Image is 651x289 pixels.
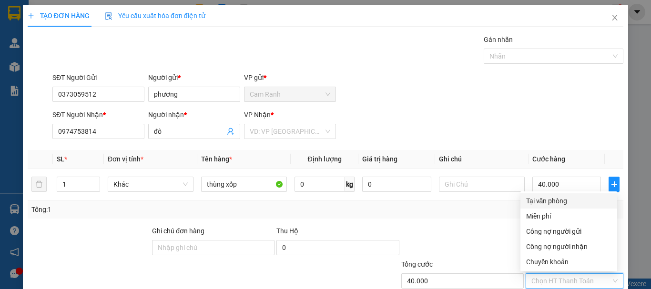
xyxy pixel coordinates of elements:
div: Miễn phí [526,211,611,221]
span: user-add [227,128,234,135]
div: SĐT Người Nhận [52,110,144,120]
div: Người gửi [148,72,240,83]
span: kg [345,177,355,192]
input: 0 [362,177,431,192]
span: Khác [113,177,188,191]
input: Ghi chú đơn hàng [152,240,275,255]
label: Ghi chú đơn hàng [152,227,204,235]
span: Đơn vị tính [108,155,143,163]
th: Ghi chú [435,150,529,169]
span: Tên hàng [201,155,232,163]
div: Cước gửi hàng sẽ được ghi vào công nợ của người nhận [520,239,617,254]
div: Công nợ người nhận [526,241,611,252]
div: Công nợ người gửi [526,226,611,237]
span: Giá trị hàng [362,155,397,163]
span: Cam Ranh [250,87,330,101]
div: VP gửi [244,72,336,83]
button: Close [601,5,628,31]
span: Cước hàng [532,155,565,163]
span: plus [28,12,34,19]
label: Gán nhãn [484,36,513,43]
div: Cước gửi hàng sẽ được ghi vào công nợ của người gửi [520,224,617,239]
span: VP Nhận [244,111,271,119]
img: icon [105,12,112,20]
div: Người nhận [148,110,240,120]
span: Thu Hộ [276,227,298,235]
span: SL [57,155,64,163]
span: Định lượng [307,155,341,163]
input: VD: Bàn, Ghế [201,177,287,192]
span: Yêu cầu xuất hóa đơn điện tử [105,12,205,20]
span: Tổng cước [401,260,433,268]
button: delete [31,177,47,192]
div: Tại văn phòng [526,196,611,206]
input: Ghi Chú [439,177,525,192]
button: plus [609,177,620,192]
span: TẠO ĐƠN HÀNG [28,12,90,20]
div: Chuyển khoản [526,257,611,267]
span: plus [609,180,619,188]
span: close [611,14,619,21]
div: Tổng: 1 [31,204,252,215]
div: SĐT Người Gửi [52,72,144,83]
